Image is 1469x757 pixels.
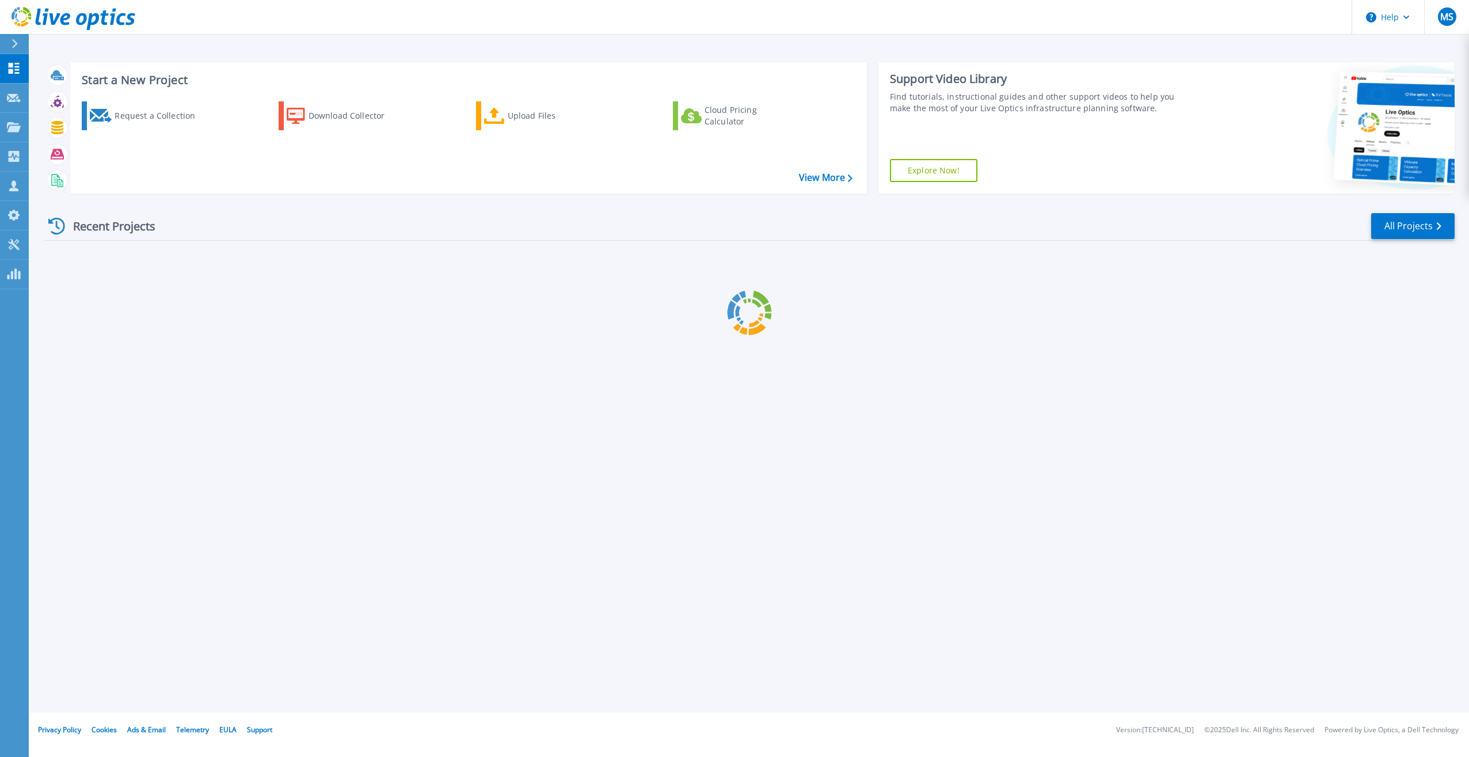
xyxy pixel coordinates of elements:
a: Privacy Policy [38,725,81,735]
a: View More [799,172,853,183]
a: Cloud Pricing Calculator [673,101,801,130]
a: EULA [219,725,237,735]
div: Cloud Pricing Calculator [705,104,797,127]
a: Telemetry [176,725,209,735]
div: Recent Projects [44,212,171,240]
a: Download Collector [279,101,407,130]
a: Upload Files [476,101,604,130]
a: Explore Now! [890,159,977,182]
li: Powered by Live Optics, a Dell Technology [1325,726,1459,734]
a: Ads & Email [127,725,166,735]
a: All Projects [1371,213,1455,239]
a: Support [247,725,272,735]
h3: Start a New Project [82,74,852,86]
a: Request a Collection [82,101,210,130]
div: Request a Collection [115,104,207,127]
div: Download Collector [309,104,401,127]
div: Support Video Library [890,71,1188,86]
div: Upload Files [508,104,600,127]
div: Find tutorials, instructional guides and other support videos to help you make the most of your L... [890,91,1188,114]
a: Cookies [92,725,117,735]
span: MS [1440,12,1453,21]
li: © 2025 Dell Inc. All Rights Reserved [1204,726,1314,734]
li: Version: [TECHNICAL_ID] [1116,726,1194,734]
